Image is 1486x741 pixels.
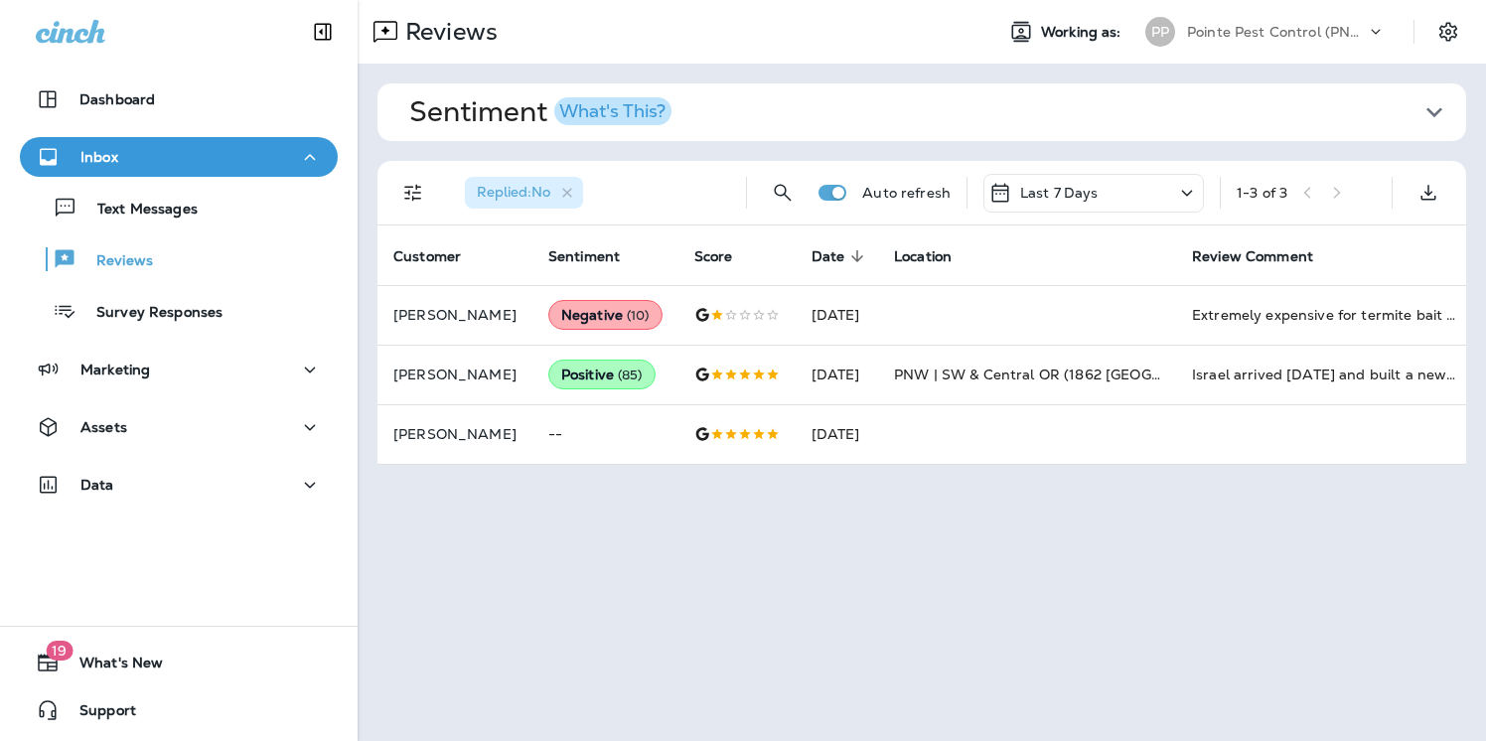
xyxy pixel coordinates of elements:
span: 19 [46,641,73,661]
div: PP [1145,17,1175,47]
button: 19What's New [20,643,338,682]
p: Text Messages [77,201,198,220]
p: Assets [80,419,127,435]
p: Auto refresh [862,185,951,201]
button: Reviews [20,238,338,280]
div: Negative [548,300,663,330]
button: SentimentWhat's This? [393,83,1482,141]
button: Filters [393,173,433,213]
button: Assets [20,407,338,447]
td: [DATE] [796,345,879,404]
div: Replied:No [465,177,583,209]
p: Marketing [80,362,150,377]
span: Customer [393,248,461,265]
p: Reviews [76,252,153,271]
p: Dashboard [79,91,155,107]
button: Dashboard [20,79,338,119]
button: Survey Responses [20,290,338,332]
span: Review Comment [1192,248,1313,265]
div: What's This? [559,102,666,120]
span: Location [894,248,952,265]
td: -- [532,404,678,464]
span: Date [812,247,871,265]
span: ( 10 ) [627,307,650,324]
span: Sentiment [548,247,646,265]
button: Export as CSV [1409,173,1448,213]
span: Location [894,247,977,265]
span: Score [694,248,733,265]
span: Working as: [1041,24,1125,41]
span: Support [60,702,136,726]
span: Score [694,247,759,265]
p: [PERSON_NAME] [393,307,517,323]
button: Data [20,465,338,505]
button: Support [20,690,338,730]
h1: Sentiment [409,95,671,129]
button: Marketing [20,350,338,389]
p: Data [80,477,114,493]
span: ( 85 ) [618,367,643,383]
button: Search Reviews [763,173,803,213]
p: Reviews [397,17,498,47]
button: Inbox [20,137,338,177]
span: Sentiment [548,248,620,265]
button: Text Messages [20,187,338,228]
p: Inbox [80,149,118,165]
span: Review Comment [1192,247,1339,265]
span: Date [812,248,845,265]
td: [DATE] [796,285,879,345]
td: [DATE] [796,404,879,464]
span: Replied : No [477,183,550,201]
span: What's New [60,655,163,678]
p: [PERSON_NAME] [393,426,517,442]
div: Positive [548,360,656,389]
div: Extremely expensive for termite bait installation and maintenance, after thousands of dollars and... [1192,305,1458,325]
p: [PERSON_NAME] [393,367,517,382]
span: Customer [393,247,487,265]
p: Survey Responses [76,304,223,323]
p: Pointe Pest Control (PNW) [1187,24,1366,40]
p: Last 7 Days [1020,185,1099,201]
span: PNW | SW & Central OR (1862 [GEOGRAPHIC_DATA] SE) [894,366,1287,383]
button: Collapse Sidebar [295,12,351,52]
button: What's This? [554,97,671,125]
div: 1 - 3 of 3 [1237,185,1287,201]
div: Israel arrived today and built a new crawlspace door in short order. He always been very .profess... [1192,365,1458,384]
button: Settings [1430,14,1466,50]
